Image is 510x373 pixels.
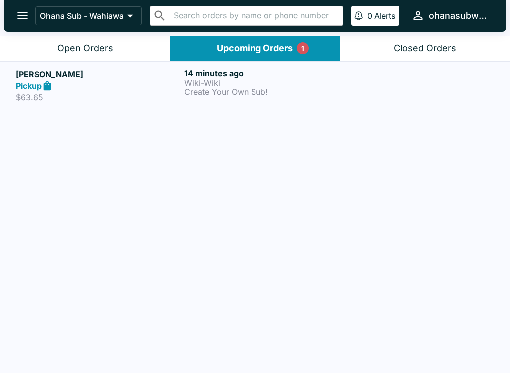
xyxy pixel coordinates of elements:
[301,43,304,53] p: 1
[57,43,113,54] div: Open Orders
[16,92,180,102] p: $63.65
[407,5,494,26] button: ohanasubwahiawa
[429,10,490,22] div: ohanasubwahiawa
[184,68,349,78] h6: 14 minutes ago
[374,11,395,21] p: Alerts
[184,87,349,96] p: Create Your Own Sub!
[40,11,124,21] p: Ohana Sub - Wahiawa
[217,43,293,54] div: Upcoming Orders
[35,6,142,25] button: Ohana Sub - Wahiawa
[16,81,42,91] strong: Pickup
[10,3,35,28] button: open drawer
[367,11,372,21] p: 0
[16,68,180,80] h5: [PERSON_NAME]
[184,78,349,87] p: Wiki-Wiki
[394,43,456,54] div: Closed Orders
[171,9,339,23] input: Search orders by name or phone number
